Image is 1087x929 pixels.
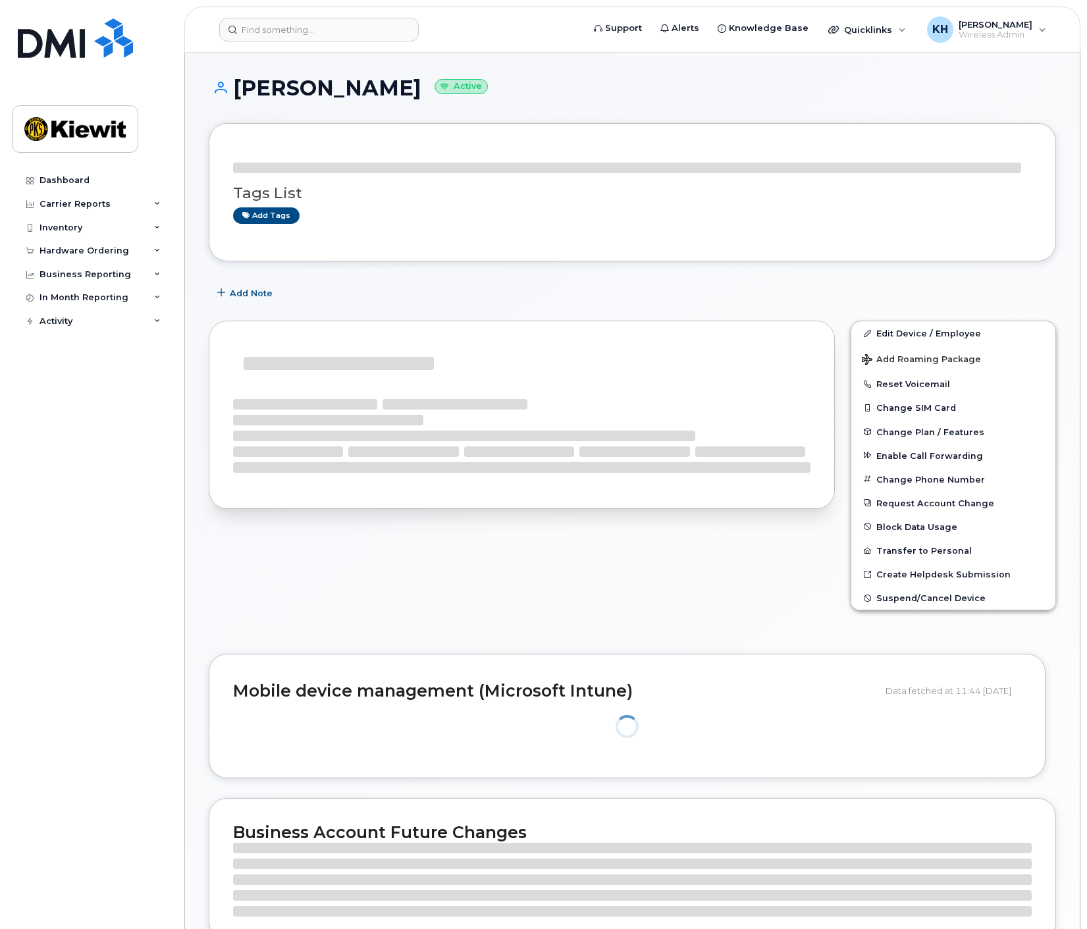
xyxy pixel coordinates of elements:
[230,287,273,300] span: Add Note
[876,427,984,437] span: Change Plan / Features
[851,539,1055,562] button: Transfer to Personal
[209,281,284,305] button: Add Note
[851,444,1055,467] button: Enable Call Forwarding
[862,354,981,367] span: Add Roaming Package
[233,185,1032,201] h3: Tags List
[851,372,1055,396] button: Reset Voicemail
[851,586,1055,610] button: Suspend/Cancel Device
[886,678,1021,703] div: Data fetched at 11:44 [DATE]
[851,467,1055,491] button: Change Phone Number
[851,345,1055,372] button: Add Roaming Package
[876,593,986,603] span: Suspend/Cancel Device
[851,515,1055,539] button: Block Data Usage
[233,682,876,701] h2: Mobile device management (Microsoft Intune)
[209,76,1056,99] h1: [PERSON_NAME]
[876,450,983,460] span: Enable Call Forwarding
[851,396,1055,419] button: Change SIM Card
[851,491,1055,515] button: Request Account Change
[851,562,1055,586] a: Create Helpdesk Submission
[851,321,1055,345] a: Edit Device / Employee
[851,420,1055,444] button: Change Plan / Features
[233,822,1032,842] h2: Business Account Future Changes
[435,79,488,94] small: Active
[233,207,300,224] a: Add tags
